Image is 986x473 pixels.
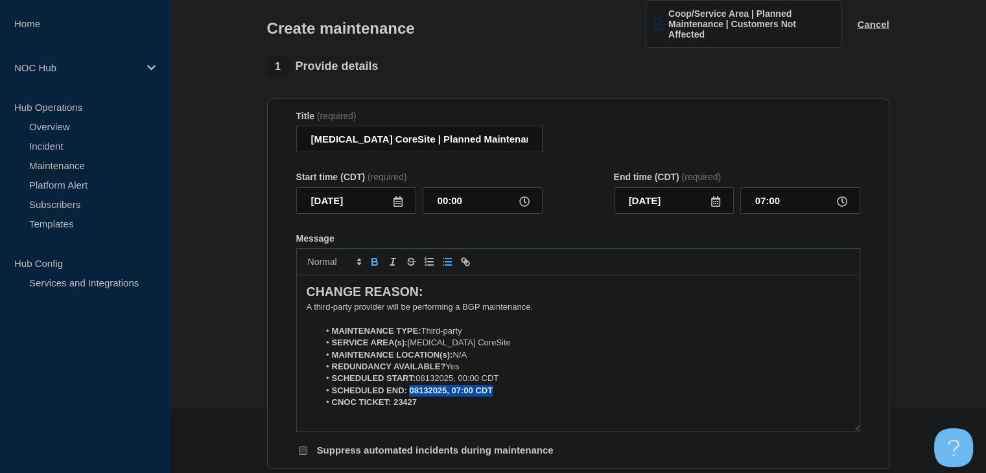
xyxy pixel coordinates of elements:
[317,111,357,121] span: (required)
[332,362,446,371] strong: REDUNDANCY AVAILABLE?
[319,325,850,337] li: Third-party
[423,187,543,214] input: HH:MM
[296,233,860,244] div: Message
[681,172,721,182] span: (required)
[934,428,973,467] iframe: Help Scout Beacon - Open
[296,187,416,214] input: YYYY-MM-DD
[332,373,416,383] strong: SCHEDULED START:
[302,254,366,270] span: Font size
[402,254,420,270] button: Toggle strikethrough text
[296,172,543,182] div: Start time (CDT)
[668,8,833,40] span: Coop/Service Area | Planned Maintenance | Customers Not Affected
[14,62,139,73] p: NOC Hub
[332,326,421,336] strong: MAINTENANCE TYPE:
[296,111,543,121] div: Title
[654,18,663,30] img: template icon
[319,337,850,349] li: [MEDICAL_DATA] CoreSite
[438,254,456,270] button: Toggle bulleted list
[456,254,475,270] button: Toggle link
[332,338,408,347] strong: SERVICE AREA(s):
[332,397,417,407] strong: CNOC TICKET: 23427
[740,187,860,214] input: HH:MM
[307,301,850,313] p: A third-party provider will be performing a BGP maintenance.
[614,172,860,182] div: End time (CDT)
[384,254,402,270] button: Toggle italic text
[267,56,379,78] div: Provide details
[319,373,850,384] li: 08132025, 00:00 CDT
[332,350,453,360] strong: MAINTENANCE LOCATION(s):
[857,19,889,30] button: Cancel
[614,187,734,214] input: YYYY-MM-DD
[319,361,850,373] li: Yes
[297,275,860,431] div: Message
[299,446,307,455] input: Suppress automated incidents during maintenance
[420,254,438,270] button: Toggle ordered list
[332,386,493,395] strong: SCHEDULED END: 08132025, 07:00 CDT
[267,56,289,78] span: 1
[307,284,423,299] strong: CHANGE REASON:
[368,172,407,182] span: (required)
[366,254,384,270] button: Toggle bold text
[267,19,415,38] h1: Create maintenance
[319,349,850,361] li: N/A
[317,444,554,457] p: Suppress automated incidents during maintenance
[296,126,543,152] input: Title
